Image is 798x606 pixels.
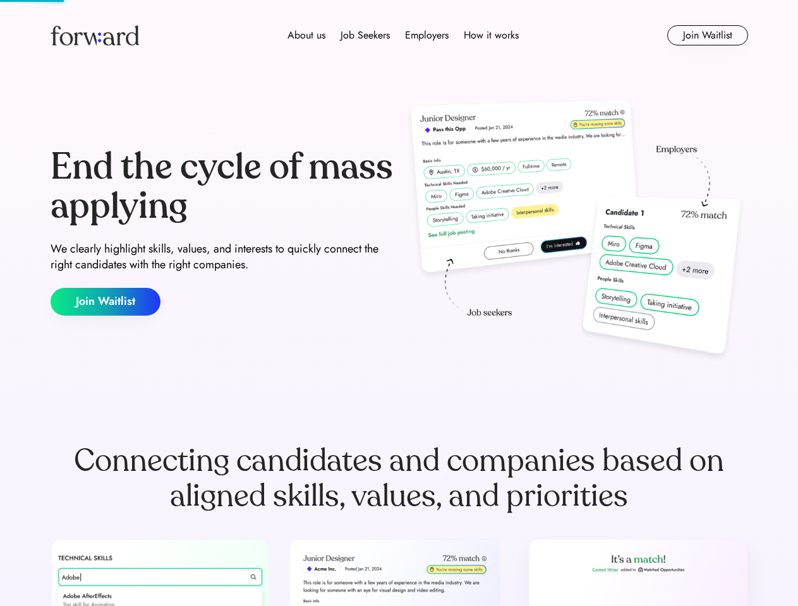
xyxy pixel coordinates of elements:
img: Forward logo [51,25,139,45]
img: hero-image.png [404,96,748,367]
div: How it works [464,28,519,43]
div: Connecting candidates and companies based on aligned skills, values, and priorities [51,443,748,514]
button: Join Waitlist [667,25,748,45]
div: We clearly highlight skills, values, and interests to quickly connect the right candidates with t... [51,241,394,273]
div: End the cycle of mass applying [51,148,394,225]
div: Job Seekers [341,28,390,43]
div: About us [287,28,325,43]
button: Join Waitlist [51,288,160,316]
div: Employers [405,28,449,43]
